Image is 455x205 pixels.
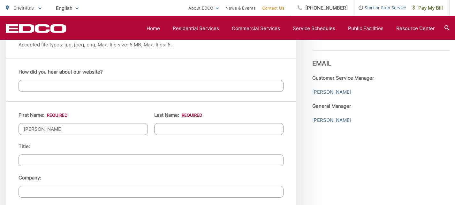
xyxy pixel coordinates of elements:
a: [PERSON_NAME] [312,88,351,96]
a: News & Events [225,4,256,12]
a: EDCD logo. Return to the homepage. [6,24,66,33]
span: Encinitas [13,5,34,11]
a: Commercial Services [232,25,280,32]
h3: Email [312,50,450,67]
span: Accepted file types: jpg, jpeg, png, Max. file size: 5 MB, Max. files: 5. [19,42,172,48]
a: [PERSON_NAME] [312,116,351,124]
strong: General Manager [312,103,351,109]
label: Title: [19,144,30,149]
label: Last Name: [154,112,202,118]
a: About EDCO [188,4,219,12]
label: How did you hear about our website? [19,69,103,75]
a: Service Schedules [293,25,335,32]
a: Resource Center [396,25,435,32]
strong: Customer Service Manager [312,75,374,81]
a: Contact Us [262,4,284,12]
label: Company: [19,175,41,181]
a: Residential Services [173,25,219,32]
label: First Name: [19,112,67,118]
span: Pay My Bill [413,4,443,12]
span: English [51,3,83,14]
a: Public Facilities [348,25,383,32]
a: Home [147,25,160,32]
